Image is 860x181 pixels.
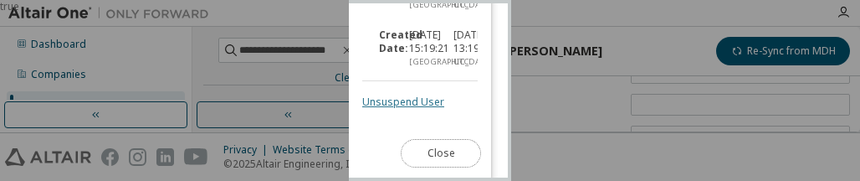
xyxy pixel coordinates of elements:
[443,28,488,69] div: [DATE] 13:19:21
[401,139,481,168] button: Close
[362,95,444,109] a: Unsuspend User
[398,28,443,69] div: [DATE] 15:19:21
[408,55,433,69] div: [GEOGRAPHIC_DATA]/[GEOGRAPHIC_DATA]
[453,55,478,69] div: UTC
[369,28,399,69] div: Created Date :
